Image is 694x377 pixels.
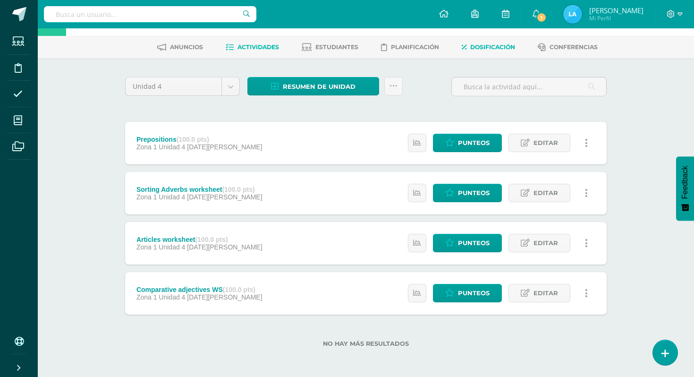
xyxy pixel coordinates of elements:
span: Zona 1 Unidad 4 [136,293,186,301]
input: Busca un usuario... [44,6,256,22]
a: Dosificación [462,40,515,55]
a: Resumen de unidad [247,77,379,95]
span: Actividades [237,43,279,51]
span: Estudiantes [315,43,358,51]
span: Dosificación [470,43,515,51]
span: Zona 1 Unidad 4 [136,143,186,151]
strong: (100.0 pts) [177,136,209,143]
button: Feedback - Mostrar encuesta [676,156,694,221]
span: Zona 1 Unidad 4 [136,193,186,201]
strong: (100.0 pts) [223,286,255,293]
span: Editar [533,134,558,152]
strong: (100.0 pts) [222,186,254,193]
span: 1 [536,12,547,23]
span: [PERSON_NAME] [589,6,643,15]
span: Punteos [458,234,490,252]
span: Planificación [391,43,439,51]
span: [DATE][PERSON_NAME] [187,293,262,301]
span: Editar [533,284,558,302]
span: Punteos [458,284,490,302]
a: Punteos [433,134,502,152]
span: Mi Perfil [589,14,643,22]
span: Editar [533,234,558,252]
a: Planificación [381,40,439,55]
span: Anuncios [170,43,203,51]
div: Articles worksheet [136,236,262,243]
span: [DATE][PERSON_NAME] [187,243,262,251]
a: Punteos [433,234,502,252]
input: Busca la actividad aquí... [452,77,606,96]
span: Conferencias [550,43,598,51]
a: Conferencias [538,40,598,55]
a: Unidad 4 [126,77,239,95]
div: Sorting Adverbs worksheet [136,186,262,193]
span: Resumen de unidad [283,78,355,95]
span: Editar [533,184,558,202]
a: Estudiantes [302,40,358,55]
span: Zona 1 Unidad 4 [136,243,186,251]
div: Prepositions [136,136,262,143]
a: Punteos [433,184,502,202]
a: Actividades [226,40,279,55]
span: Unidad 4 [133,77,214,95]
span: Punteos [458,134,490,152]
span: Feedback [681,166,689,199]
span: Punteos [458,184,490,202]
span: [DATE][PERSON_NAME] [187,193,262,201]
img: 6154c65518de364556face02cf411cfc.png [563,5,582,24]
div: Comparative adjectives WS [136,286,262,293]
a: Punteos [433,284,502,302]
span: [DATE][PERSON_NAME] [187,143,262,151]
strong: (100.0 pts) [195,236,228,243]
a: Anuncios [157,40,203,55]
label: No hay más resultados [125,340,607,347]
